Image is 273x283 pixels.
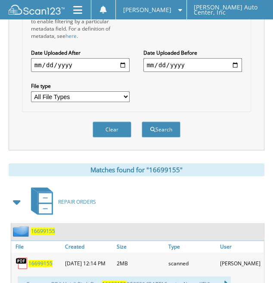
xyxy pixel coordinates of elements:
[143,58,242,72] input: end
[143,49,242,56] label: Date Uploaded Before
[166,255,218,272] div: scanned
[13,226,31,236] img: folder2.png
[31,49,130,56] label: Date Uploaded After
[218,255,270,272] div: [PERSON_NAME]
[11,241,63,252] a: File
[123,7,171,12] span: [PERSON_NAME]
[16,257,28,270] img: PDF.png
[115,255,166,272] div: 2MB
[115,241,166,252] a: Size
[31,82,130,90] label: File type
[28,260,53,267] a: 16699155
[142,121,180,137] button: Search
[31,227,55,235] a: 16699155
[26,185,96,219] a: REPAIR ORDERS
[63,255,115,272] div: [DATE] 12:14 PM
[194,5,266,15] span: [PERSON_NAME] Auto Center, Inc
[93,121,131,137] button: Clear
[9,5,65,15] img: scan123-logo-white.svg
[31,58,130,72] input: start
[31,3,130,40] div: All metadata fields are searched by default. Select a cabinet with metadata to enable filtering b...
[65,32,77,40] a: here
[166,241,218,252] a: Type
[63,241,115,252] a: Created
[9,163,264,176] div: Matches found for "16699155"
[58,198,96,205] span: REPAIR ORDERS
[218,241,270,252] a: User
